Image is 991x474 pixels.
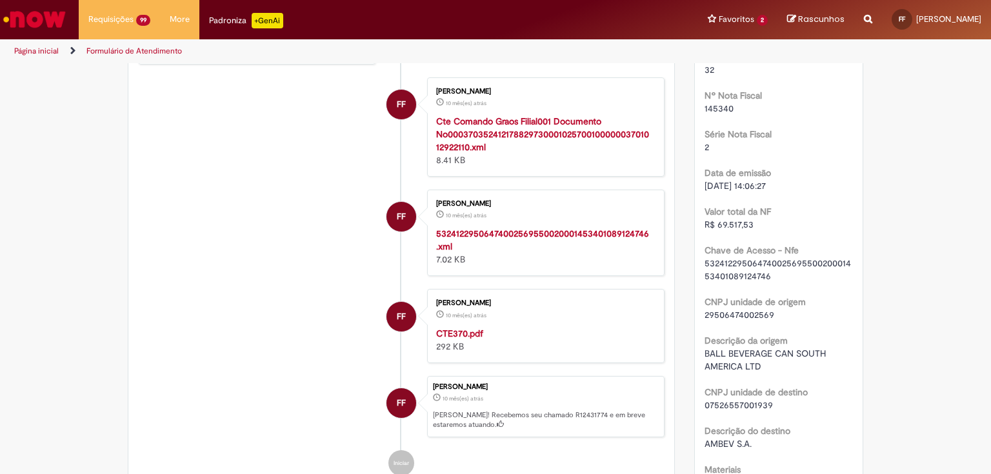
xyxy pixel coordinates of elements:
time: 18/12/2024 17:06:58 [443,395,483,402]
div: 8.41 KB [436,115,651,166]
a: Rascunhos [787,14,845,26]
span: FF [397,388,406,419]
div: Fabiana Fonseca [386,388,416,418]
div: Fabiana Fonseca [386,302,416,331]
span: Rascunhos [798,13,845,25]
div: [PERSON_NAME] [436,200,651,208]
div: 7.02 KB [436,227,651,266]
span: 07526557001939 [705,399,773,411]
time: 18/12/2024 17:05:19 [446,212,486,219]
div: [PERSON_NAME] [436,88,651,95]
span: 10 mês(es) atrás [446,212,486,219]
span: FF [397,201,406,232]
div: [PERSON_NAME] [436,299,651,307]
span: 53241229506474002569550020001453401089124746 [705,257,851,282]
span: 10 mês(es) atrás [446,99,486,107]
span: AMBEV S.A. [705,438,752,449]
div: Fabiana Fonseca [386,90,416,119]
div: 292 KB [436,327,651,353]
a: 53241229506474002569550020001453401089124746.xml [436,228,649,252]
b: Chave de Acesso - Nfe [705,244,799,256]
a: Cte Comando Graos Filial001 Documento No00037035241217882973000102570010000003701012922110.xml [436,115,649,153]
b: Descrição da origem [705,335,788,346]
a: Página inicial [14,46,59,56]
span: [PERSON_NAME] [916,14,981,25]
span: FF [397,89,406,120]
p: +GenAi [252,13,283,28]
b: Valor total da NF [705,206,771,217]
span: 2 [705,141,709,153]
b: Descrição do destino [705,425,790,437]
span: Requisições [88,13,134,26]
span: 99 [136,15,150,26]
ul: Trilhas de página [10,39,651,63]
span: 2 [757,15,768,26]
span: [DATE] 14:06:27 [705,180,766,192]
span: 451064f53b6e521086460247f4e45a32 [705,51,848,75]
b: Nº Nota Fiscal [705,90,762,101]
time: 18/12/2024 17:05:26 [446,99,486,107]
span: 145340 [705,103,734,114]
span: 10 mês(es) atrás [443,395,483,402]
a: Formulário de Atendimento [86,46,182,56]
b: CNPJ unidade de origem [705,296,806,308]
div: Padroniza [209,13,283,28]
time: 18/12/2024 17:05:12 [446,311,486,319]
span: 29506474002569 [705,309,774,321]
span: BALL BEVERAGE CAN SOUTH AMERICA LTD [705,348,828,372]
span: Favoritos [719,13,754,26]
span: R$ 69.517,53 [705,219,754,230]
p: [PERSON_NAME]! Recebemos seu chamado R12431774 e em breve estaremos atuando. [433,410,657,430]
b: Data de emissão [705,167,771,179]
li: Fabiana Fonseca [138,376,665,438]
span: More [170,13,190,26]
b: CNPJ unidade de destino [705,386,808,398]
span: FF [899,15,905,23]
div: [PERSON_NAME] [433,383,657,391]
a: CTE370.pdf [436,328,483,339]
span: FF [397,301,406,332]
img: ServiceNow [1,6,68,32]
div: Fabiana Fonseca [386,202,416,232]
b: Série Nota Fiscal [705,128,772,140]
span: 10 mês(es) atrás [446,311,486,319]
